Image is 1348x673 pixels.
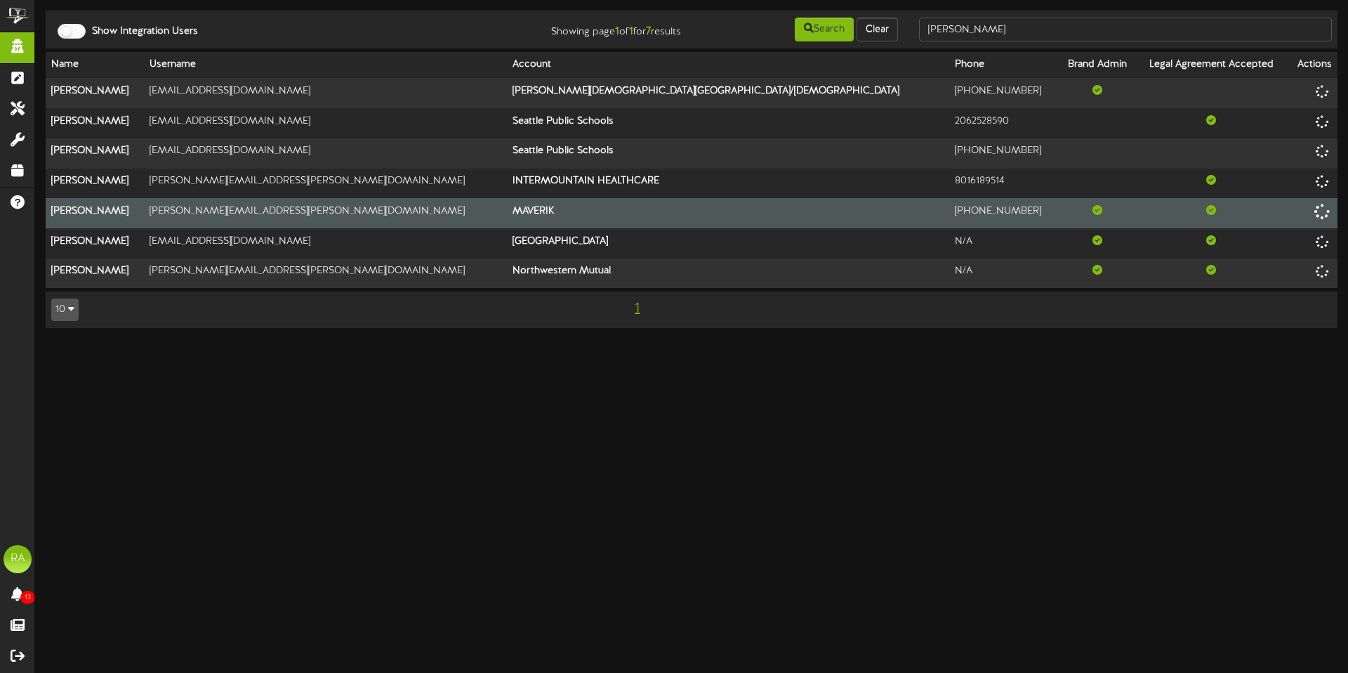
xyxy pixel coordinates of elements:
[46,259,144,288] th: [PERSON_NAME]
[4,545,32,573] div: RA
[144,198,507,228] td: [PERSON_NAME][EMAIL_ADDRESS][PERSON_NAME][DOMAIN_NAME]
[646,25,651,38] strong: 7
[46,169,144,199] th: [PERSON_NAME]
[46,78,144,108] th: [PERSON_NAME]
[144,138,507,169] td: [EMAIL_ADDRESS][DOMAIN_NAME]
[1058,52,1136,78] th: Brand Admin
[949,138,1058,169] td: [PHONE_NUMBER]
[615,25,619,38] strong: 1
[949,198,1058,228] td: [PHONE_NUMBER]
[144,52,507,78] th: Username
[949,228,1058,259] td: N/A
[1136,52,1287,78] th: Legal Agreement Accepted
[507,169,949,199] th: INTERMOUNTAIN HEALTHCARE
[949,169,1058,199] td: 8016189514
[144,108,507,138] td: [EMAIL_ADDRESS][DOMAIN_NAME]
[144,259,507,288] td: [PERSON_NAME][EMAIL_ADDRESS][PERSON_NAME][DOMAIN_NAME]
[857,18,898,41] button: Clear
[507,52,949,78] th: Account
[949,108,1058,138] td: 2062528590
[507,259,949,288] th: Northwestern Mutual
[507,228,949,259] th: [GEOGRAPHIC_DATA]
[46,108,144,138] th: [PERSON_NAME]
[507,108,949,138] th: Seattle Public Schools
[46,228,144,259] th: [PERSON_NAME]
[631,301,643,316] span: 1
[507,198,949,228] th: MAVERIK
[144,228,507,259] td: [EMAIL_ADDRESS][DOMAIN_NAME]
[795,18,854,41] button: Search
[144,78,507,108] td: [EMAIL_ADDRESS][DOMAIN_NAME]
[1287,52,1337,78] th: Actions
[144,169,507,199] td: [PERSON_NAME][EMAIL_ADDRESS][PERSON_NAME][DOMAIN_NAME]
[629,25,633,38] strong: 1
[949,259,1058,288] td: N/A
[919,18,1332,41] input: -- Search --
[949,52,1058,78] th: Phone
[20,591,35,604] span: 13
[507,78,949,108] th: [PERSON_NAME][DEMOGRAPHIC_DATA][GEOGRAPHIC_DATA]/[DEMOGRAPHIC_DATA]
[949,78,1058,108] td: [PHONE_NUMBER]
[46,138,144,169] th: [PERSON_NAME]
[475,16,692,40] div: Showing page of for results
[46,52,144,78] th: Name
[51,299,79,321] button: 10
[46,198,144,228] th: [PERSON_NAME]
[507,138,949,169] th: Seattle Public Schools
[81,25,198,39] label: Show Integration Users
